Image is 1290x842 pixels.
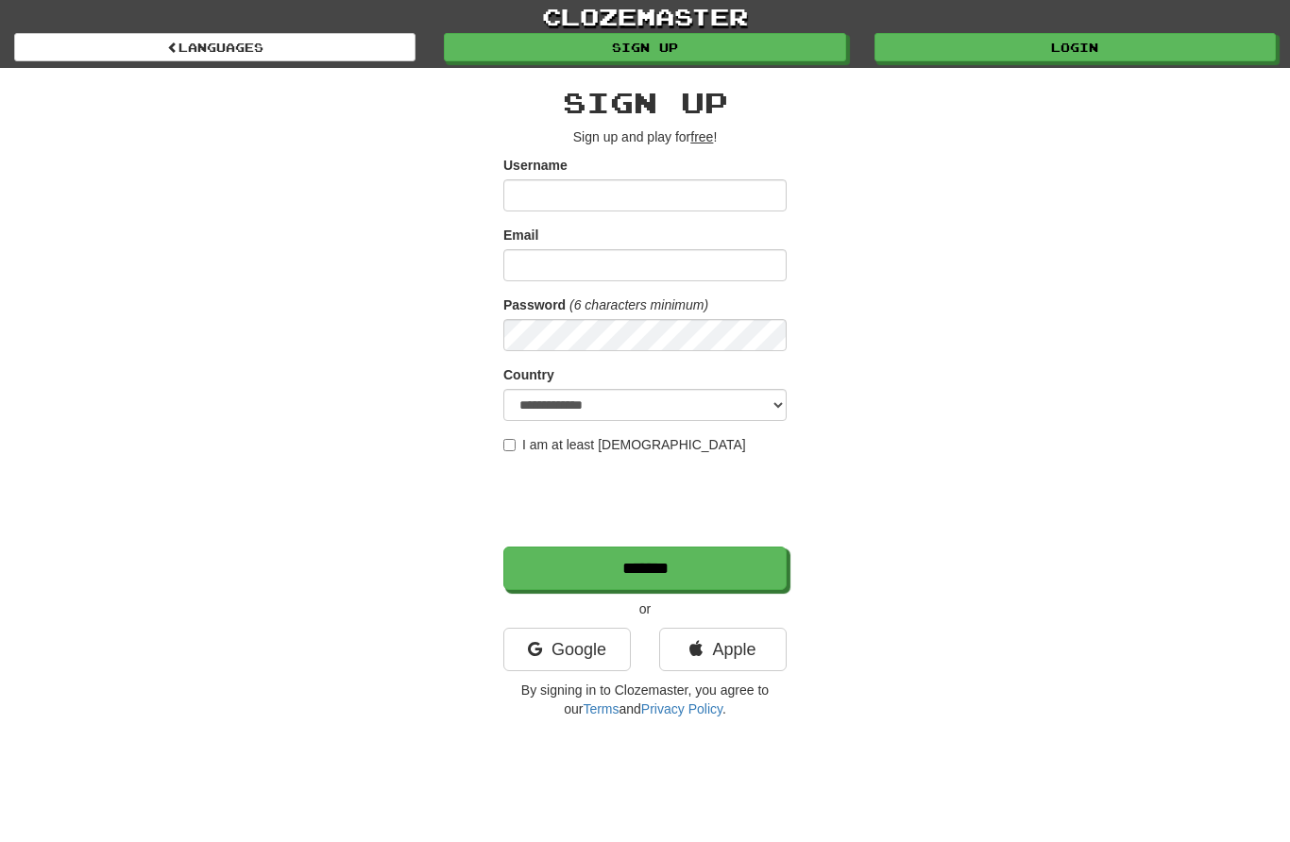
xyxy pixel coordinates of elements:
[659,628,787,671] a: Apple
[583,701,619,716] a: Terms
[503,156,568,175] label: Username
[503,628,631,671] a: Google
[874,33,1276,61] a: Login
[569,297,708,312] em: (6 characters minimum)
[503,599,787,618] p: or
[503,439,516,451] input: I am at least [DEMOGRAPHIC_DATA]
[503,435,746,454] label: I am at least [DEMOGRAPHIC_DATA]
[14,33,416,61] a: Languages
[444,33,845,61] a: Sign up
[503,127,787,146] p: Sign up and play for !
[690,129,713,144] u: free
[503,295,566,314] label: Password
[503,87,787,118] h2: Sign up
[503,365,554,384] label: Country
[503,681,787,718] p: By signing in to Clozemaster, you agree to our and .
[503,226,538,244] label: Email
[503,463,790,537] iframe: reCAPTCHA
[641,701,722,716] a: Privacy Policy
